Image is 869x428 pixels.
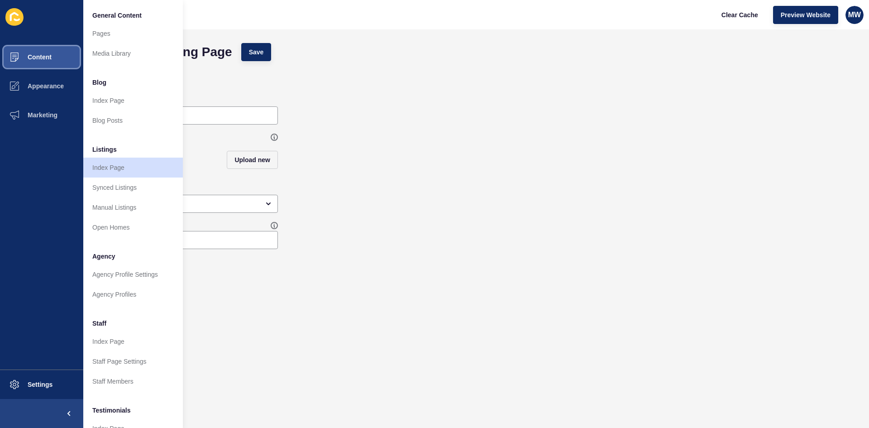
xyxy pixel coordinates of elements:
a: Open Homes [83,217,183,237]
a: Blog Posts [83,111,183,130]
span: Clear Cache [721,10,758,19]
button: Save [241,43,272,61]
span: Staff [92,319,106,328]
button: Preview Website [773,6,838,24]
button: Upload new [227,151,278,169]
span: Upload new [234,155,270,164]
a: Staff Members [83,371,183,391]
a: Index Page [83,158,183,178]
a: Index Page [83,332,183,351]
span: Preview Website [781,10,831,19]
span: Save [249,48,264,57]
button: Clear Cache [714,6,766,24]
a: Index Page [83,91,183,111]
a: Agency Profile Settings [83,264,183,284]
a: Staff Page Settings [83,351,183,371]
a: Agency Profiles [83,284,183,304]
a: Media Library [83,43,183,63]
a: Manual Listings [83,197,183,217]
span: Blog [92,78,106,87]
a: Pages [83,24,183,43]
span: Agency [92,252,115,261]
div: open menu [97,195,278,213]
span: Listings [92,145,117,154]
span: MW [848,10,861,19]
a: Synced Listings [83,178,183,197]
span: Testimonials [92,406,131,415]
span: General Content [92,11,142,20]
